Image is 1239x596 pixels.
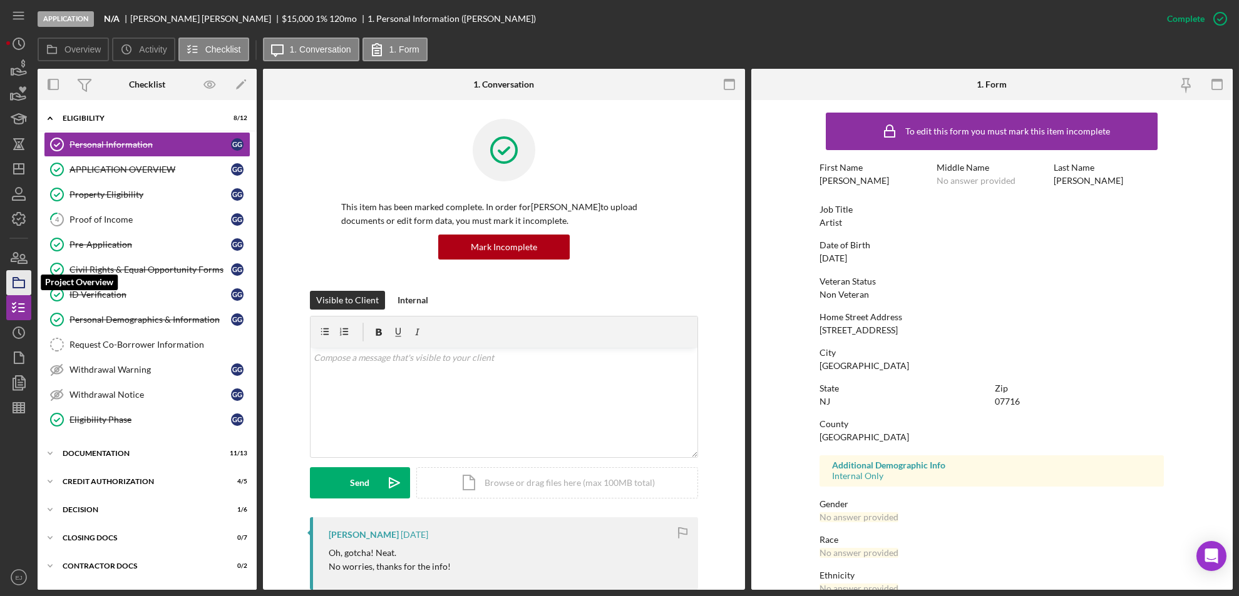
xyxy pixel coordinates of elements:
[937,176,1015,186] div: No answer provided
[820,583,898,593] div: No answer provided
[316,14,327,24] div: 1 %
[316,291,379,310] div: Visible to Client
[937,163,1047,173] div: Middle Name
[69,415,231,425] div: Eligibility Phase
[38,11,94,27] div: Application
[820,176,889,186] div: [PERSON_NAME]
[69,164,231,174] div: APPLICATION OVERVIEW
[69,240,231,250] div: Pre-Application
[225,114,247,122] div: 8 / 12
[69,315,231,325] div: Personal Demographics & Information
[225,450,247,457] div: 11 / 13
[231,313,244,326] div: G G
[225,506,247,513] div: 1 / 6
[329,560,451,573] p: No worries, thanks for the info!
[368,14,536,24] div: 1. Personal Information ([PERSON_NAME])
[820,312,1164,322] div: Home Street Address
[820,548,898,558] div: No answer provided
[820,325,898,335] div: [STREET_ADDRESS]
[389,44,419,54] label: 1. Form
[832,471,1151,481] div: Internal Only
[820,218,842,228] div: Artist
[398,291,428,310] div: Internal
[44,157,250,182] a: APPLICATION OVERVIEWGG
[130,14,282,24] div: [PERSON_NAME] [PERSON_NAME]
[290,44,351,54] label: 1. Conversation
[310,467,410,498] button: Send
[69,189,231,200] div: Property Eligibility
[341,200,667,228] p: This item has been marked complete. In order for [PERSON_NAME] to upload documents or edit form d...
[139,44,167,54] label: Activity
[820,240,1164,250] div: Date of Birth
[63,478,216,485] div: CREDIT AUTHORIZATION
[112,38,175,61] button: Activity
[905,126,1110,136] div: To edit this form you must mark this item incomplete
[995,396,1020,407] div: 07716
[977,79,1007,89] div: 1. Form
[44,332,250,357] a: Request Co-Borrower Information
[1196,541,1226,571] div: Open Intercom Messenger
[69,215,231,225] div: Proof of Income
[38,38,109,61] button: Overview
[225,534,247,542] div: 0 / 7
[1054,163,1164,173] div: Last Name
[820,383,989,393] div: State
[231,213,244,226] div: G G
[44,232,250,257] a: Pre-ApplicationGG
[44,282,250,307] a: ID VerificationGG
[832,460,1151,470] div: Additional Demographic Info
[69,290,231,300] div: ID Verification
[820,396,830,407] div: NJ
[44,182,250,207] a: Property EligibilityGG
[6,565,31,590] button: EJ
[225,478,247,485] div: 4 / 5
[63,450,216,457] div: Documentation
[44,357,250,382] a: Withdrawal WarningGG
[362,38,428,61] button: 1. Form
[820,348,1164,358] div: City
[310,291,385,310] button: Visible to Client
[69,340,250,350] div: Request Co-Borrower Information
[63,534,216,542] div: CLOSING DOCS
[231,188,244,201] div: G G
[44,382,250,407] a: Withdrawal NoticeGG
[44,207,250,232] a: 4Proof of IncomeGG
[820,419,1164,429] div: County
[820,432,909,442] div: [GEOGRAPHIC_DATA]
[401,530,428,540] time: 2025-09-23 21:43
[350,467,369,498] div: Send
[15,574,22,581] text: EJ
[231,163,244,176] div: G G
[1054,176,1123,186] div: [PERSON_NAME]
[473,79,534,89] div: 1. Conversation
[225,562,247,570] div: 0 / 2
[69,365,231,375] div: Withdrawal Warning
[44,132,250,157] a: Personal InformationGG
[55,215,59,223] tspan: 4
[231,388,244,401] div: G G
[231,363,244,376] div: G G
[820,253,847,263] div: [DATE]
[44,307,250,332] a: Personal Demographics & InformationGG
[104,14,120,24] b: N/A
[820,535,1164,545] div: Race
[69,265,231,275] div: Civil Rights & Equal Opportunity Forms
[282,13,314,24] span: $15,000
[1154,6,1233,31] button: Complete
[64,44,101,54] label: Overview
[471,235,537,260] div: Mark Incomplete
[820,512,898,522] div: No answer provided
[231,263,244,276] div: G G
[820,163,930,173] div: First Name
[129,79,165,89] div: Checklist
[63,506,216,513] div: Decision
[820,205,1164,215] div: Job Title
[263,38,359,61] button: 1. Conversation
[995,383,1164,393] div: Zip
[44,257,250,282] a: Civil Rights & Equal Opportunity FormsGG
[329,14,357,24] div: 120 mo
[329,530,399,540] div: [PERSON_NAME]
[231,138,244,151] div: G G
[178,38,249,61] button: Checklist
[69,139,231,149] div: Personal Information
